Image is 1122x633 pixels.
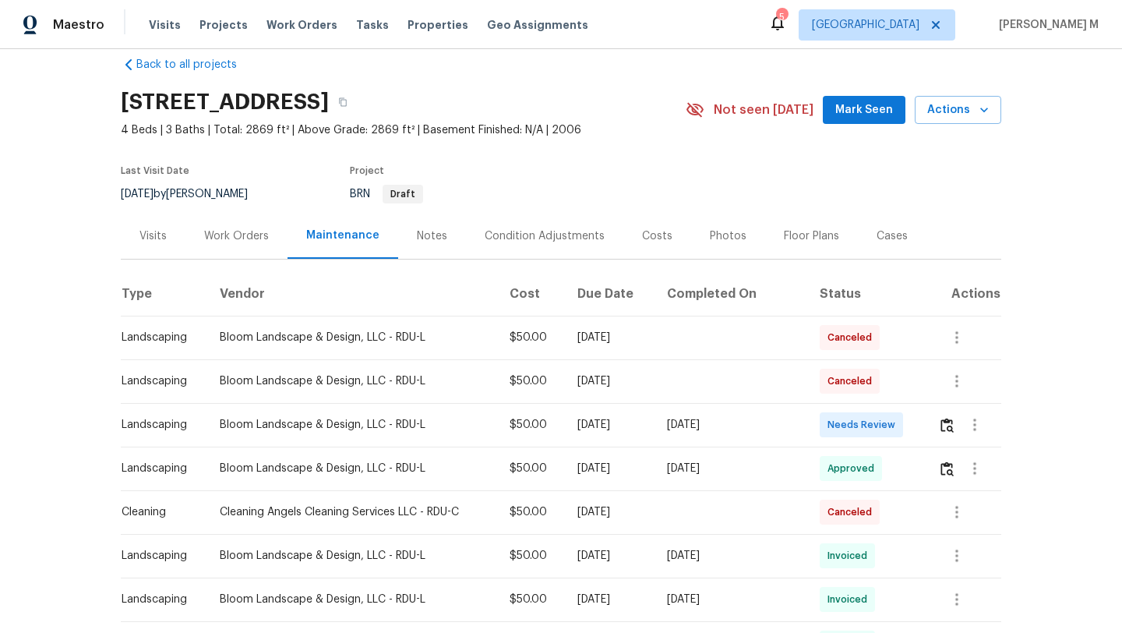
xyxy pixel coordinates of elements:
[220,548,485,564] div: Bloom Landscape & Design, LLC - RDU-L
[350,166,384,175] span: Project
[121,185,266,203] div: by [PERSON_NAME]
[510,592,553,607] div: $50.00
[510,548,553,564] div: $50.00
[122,373,195,389] div: Landscaping
[510,417,553,433] div: $50.00
[877,228,908,244] div: Cases
[122,504,195,520] div: Cleaning
[654,272,807,316] th: Completed On
[577,461,641,476] div: [DATE]
[485,228,605,244] div: Condition Adjustments
[220,373,485,389] div: Bloom Landscape & Design, LLC - RDU-L
[823,96,905,125] button: Mark Seen
[122,548,195,564] div: Landscaping
[812,17,919,33] span: [GEOGRAPHIC_DATA]
[220,330,485,345] div: Bloom Landscape & Design, LLC - RDU-L
[827,417,901,433] span: Needs Review
[710,228,746,244] div: Photos
[408,17,468,33] span: Properties
[784,228,839,244] div: Floor Plans
[122,330,195,345] div: Landscaping
[667,548,795,564] div: [DATE]
[121,272,207,316] th: Type
[577,373,641,389] div: [DATE]
[121,189,153,200] span: [DATE]
[199,17,248,33] span: Projects
[329,88,357,116] button: Copy Address
[938,406,956,444] button: Review Icon
[776,9,787,25] div: 5
[122,417,195,433] div: Landscaping
[356,19,389,30] span: Tasks
[207,272,497,316] th: Vendor
[915,96,1001,125] button: Actions
[53,17,104,33] span: Maestro
[384,189,422,199] span: Draft
[510,461,553,476] div: $50.00
[122,461,195,476] div: Landscaping
[714,102,813,118] span: Not seen [DATE]
[827,592,873,607] span: Invoiced
[220,461,485,476] div: Bloom Landscape & Design, LLC - RDU-L
[204,228,269,244] div: Work Orders
[577,592,641,607] div: [DATE]
[577,504,641,520] div: [DATE]
[940,461,954,476] img: Review Icon
[807,272,926,316] th: Status
[417,228,447,244] div: Notes
[940,418,954,433] img: Review Icon
[350,189,423,200] span: BRN
[565,272,654,316] th: Due Date
[577,330,641,345] div: [DATE]
[139,228,167,244] div: Visits
[642,228,672,244] div: Costs
[667,592,795,607] div: [DATE]
[121,94,329,110] h2: [STREET_ADDRESS]
[927,101,989,120] span: Actions
[149,17,181,33] span: Visits
[577,548,641,564] div: [DATE]
[121,166,189,175] span: Last Visit Date
[510,373,553,389] div: $50.00
[121,57,270,72] a: Back to all projects
[487,17,588,33] span: Geo Assignments
[220,592,485,607] div: Bloom Landscape & Design, LLC - RDU-L
[510,330,553,345] div: $50.00
[122,592,195,607] div: Landscaping
[306,228,379,243] div: Maintenance
[220,504,485,520] div: Cleaning Angels Cleaning Services LLC - RDU-C
[827,330,878,345] span: Canceled
[510,504,553,520] div: $50.00
[667,461,795,476] div: [DATE]
[266,17,337,33] span: Work Orders
[827,461,880,476] span: Approved
[827,504,878,520] span: Canceled
[577,417,641,433] div: [DATE]
[835,101,893,120] span: Mark Seen
[497,272,566,316] th: Cost
[121,122,686,138] span: 4 Beds | 3 Baths | Total: 2869 ft² | Above Grade: 2869 ft² | Basement Finished: N/A | 2006
[827,373,878,389] span: Canceled
[827,548,873,564] span: Invoiced
[667,417,795,433] div: [DATE]
[926,272,1001,316] th: Actions
[938,450,956,487] button: Review Icon
[993,17,1099,33] span: [PERSON_NAME] M
[220,417,485,433] div: Bloom Landscape & Design, LLC - RDU-L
